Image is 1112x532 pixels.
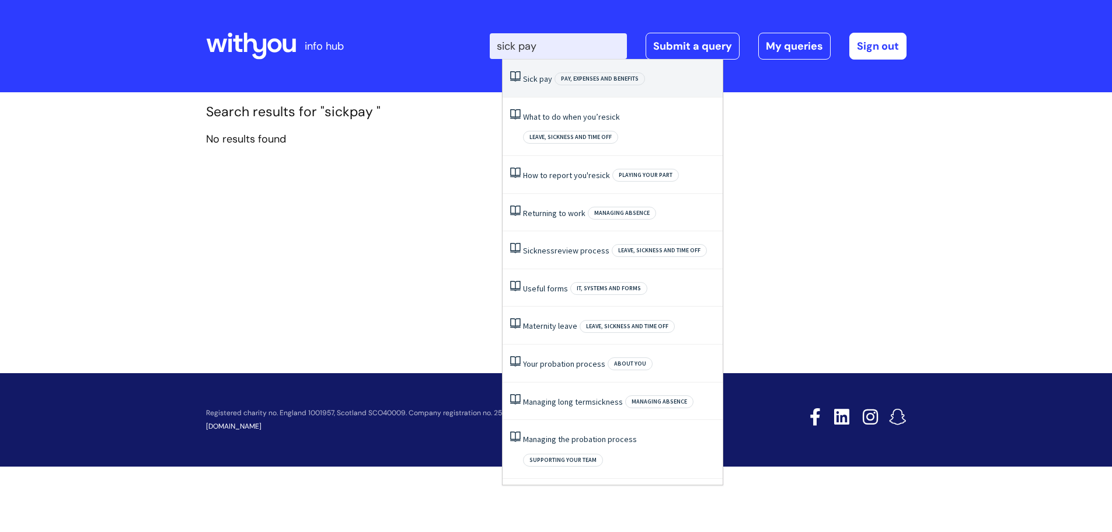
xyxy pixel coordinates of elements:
[523,131,618,144] span: Leave, sickness and time off
[580,320,675,333] span: Leave, sickness and time off
[849,33,907,60] a: Sign out
[646,33,740,60] a: Submit a query
[596,170,610,180] span: sick
[555,72,645,85] span: Pay, expenses and benefits
[606,112,620,122] span: sick
[206,409,727,417] p: Registered charity no. England 1001957, Scotland SCO40009. Company registration no. 2580377
[490,33,907,60] div: | -
[523,454,603,467] span: Supporting your team
[758,33,831,60] a: My queries
[523,112,620,122] a: What to do when you’resick
[592,397,623,407] span: sickness
[523,283,568,294] a: Useful forms
[625,395,693,408] span: Managing absence
[206,130,907,148] p: No results found
[523,208,585,218] a: Returning to work
[523,74,538,84] span: Sick
[608,357,653,370] span: About you
[523,434,637,444] a: Managing the probation process
[490,33,627,59] input: Search
[523,397,623,407] a: Managing long termsickness
[612,244,707,257] span: Leave, sickness and time off
[612,169,679,182] span: Playing your part
[523,359,605,369] a: Your probation process
[523,245,555,256] span: Sickness
[523,321,577,331] a: Maternity leave
[523,74,552,84] a: Sick pay
[523,170,610,180] a: How to report you'resick
[539,74,552,84] span: pay
[206,104,907,120] h1: Search results for "sickpay "
[206,422,262,431] a: [DOMAIN_NAME]
[570,282,647,295] span: IT, systems and forms
[523,245,609,256] a: Sicknessreview process
[588,207,656,220] span: Managing absence
[305,37,344,55] p: info hub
